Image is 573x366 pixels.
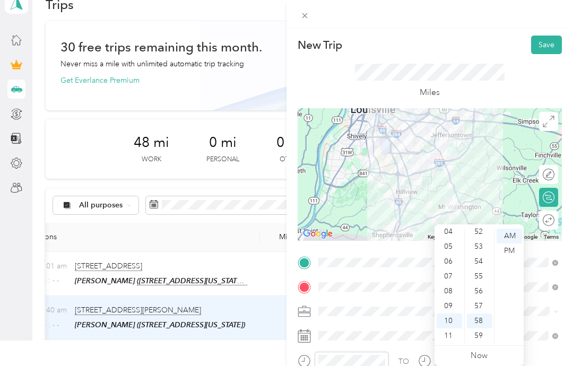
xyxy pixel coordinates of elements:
div: 56 [467,284,492,299]
div: 10 [437,313,462,328]
p: Miles [420,86,440,99]
img: Google [300,227,335,241]
div: 52 [467,224,492,239]
div: 53 [467,239,492,254]
div: 59 [467,328,492,343]
div: 07 [437,269,462,284]
a: Open this area in Google Maps (opens a new window) [300,227,335,241]
div: 58 [467,313,492,328]
div: PM [497,243,522,258]
div: 55 [467,269,492,284]
div: 57 [467,299,492,313]
button: Save [531,36,562,54]
div: 54 [467,254,492,269]
div: 11 [437,328,462,343]
div: 09 [437,299,462,313]
div: 05 [437,239,462,254]
div: AM [497,229,522,243]
div: 04 [437,224,462,239]
p: New Trip [298,38,342,53]
div: 08 [437,284,462,299]
iframe: Everlance-gr Chat Button Frame [514,307,573,366]
a: Now [471,351,488,361]
div: 06 [437,254,462,269]
button: Keyboard shortcuts [428,233,473,241]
